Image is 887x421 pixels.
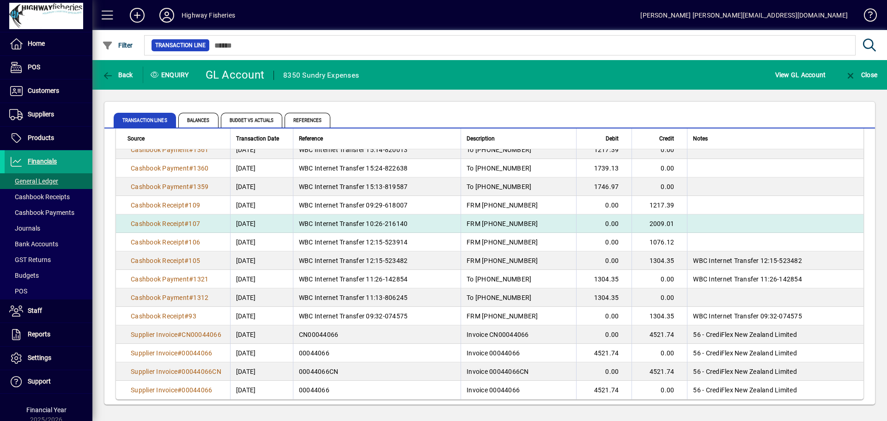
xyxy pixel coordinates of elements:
td: 1217.39 [576,140,632,159]
span: Transaction Date [236,134,279,144]
span: Transaction lines [114,113,176,128]
td: 1304.35 [576,288,632,307]
span: # [177,386,182,394]
span: Reference [299,134,323,144]
a: Supplier Invoice#CN00044066 [128,329,225,340]
td: 0.00 [632,140,687,159]
span: To [PHONE_NUMBER] [467,294,531,301]
a: Knowledge Base [857,2,875,32]
span: # [189,146,193,153]
span: [DATE] [236,145,256,154]
td: 1746.97 [576,177,632,196]
a: Cashbook Receipt#93 [128,311,200,321]
td: 1076.12 [632,233,687,251]
span: FRM [PHONE_NUMBER] [467,238,538,246]
a: Reports [5,323,92,346]
td: 4521.74 [576,344,632,362]
span: 1360 [193,165,208,172]
span: General Ledger [9,177,58,185]
td: 0.00 [576,307,632,325]
a: POS [5,56,92,79]
a: Bank Accounts [5,236,92,252]
span: FRM [PHONE_NUMBER] [467,201,538,209]
span: To [PHONE_NUMBER] [467,165,531,172]
a: Settings [5,347,92,370]
td: 4521.74 [632,325,687,344]
a: Cashbook Payment#1359 [128,182,212,192]
span: Cashbook Payments [9,209,74,216]
span: Invoice CN00044066 [467,331,529,338]
span: Budgets [9,272,39,279]
a: Cashbook Receipts [5,189,92,205]
a: Supplier Invoice#00044066 [128,385,215,395]
span: Support [28,378,51,385]
span: 00044066CN [299,368,339,375]
span: 105 [188,257,200,264]
a: Home [5,32,92,55]
span: # [184,238,188,246]
app-page-header-button: Close enquiry [835,67,887,83]
span: View GL Account [775,67,826,82]
button: Close [843,67,880,83]
span: 00044066 [182,349,212,357]
span: Journals [9,225,40,232]
span: [DATE] [236,367,256,376]
span: 109 [188,201,200,209]
td: 0.00 [632,159,687,177]
span: 56 - CrediFlex New Zealand Limited [693,331,797,338]
span: [DATE] [236,256,256,265]
td: 1304.35 [576,270,632,288]
span: 56 - CrediFlex New Zealand Limited [693,386,797,394]
span: [DATE] [236,219,256,228]
span: Credit [659,134,674,144]
span: WBC Internet Transfer 11:26-142854 [693,275,802,283]
span: WBC Internet Transfer 09:32-074575 [693,312,802,320]
a: Supplier Invoice#00044066CN [128,366,225,377]
span: Supplier Invoice [131,386,177,394]
span: Cashbook Payment [131,146,189,153]
span: Suppliers [28,110,54,118]
span: [DATE] [236,311,256,321]
span: Invoice 00044066 [467,349,520,357]
div: Credit [638,134,682,144]
span: # [189,165,193,172]
div: Transaction Date [236,134,287,144]
span: Staff [28,307,42,314]
span: POS [9,287,27,295]
div: Reference [299,134,455,144]
div: Highway Fisheries [182,8,235,23]
span: Products [28,134,54,141]
td: 0.00 [632,344,687,362]
button: Profile [152,7,182,24]
span: # [189,275,193,283]
span: # [184,220,188,227]
span: Bank Accounts [9,240,58,248]
a: Staff [5,299,92,323]
span: WBC Internet Transfer 12:15-523914 [299,238,408,246]
td: 1739.13 [576,159,632,177]
a: Suppliers [5,103,92,126]
a: General Ledger [5,173,92,189]
span: 1321 [193,275,208,283]
span: 1359 [193,183,208,190]
span: Notes [693,134,708,144]
span: GST Returns [9,256,51,263]
span: Cashbook Receipt [131,238,184,246]
span: 106 [188,238,200,246]
span: WBC Internet Transfer 11:13-806245 [299,294,408,301]
span: Cashbook Receipt [131,257,184,264]
span: [DATE] [236,385,256,395]
span: WBC Internet Transfer 09:32-074575 [299,312,408,320]
td: 1304.35 [632,307,687,325]
div: Description [467,134,571,144]
span: Transaction Line [155,41,206,50]
span: WBC Internet Transfer 11:26-142854 [299,275,408,283]
span: # [177,368,182,375]
div: Notes [693,134,852,144]
a: Support [5,370,92,393]
div: [PERSON_NAME] [PERSON_NAME][EMAIL_ADDRESS][DOMAIN_NAME] [640,8,848,23]
td: 1304.35 [632,251,687,270]
td: 4521.74 [576,381,632,399]
span: # [184,257,188,264]
a: Cashbook Receipt#105 [128,256,203,266]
